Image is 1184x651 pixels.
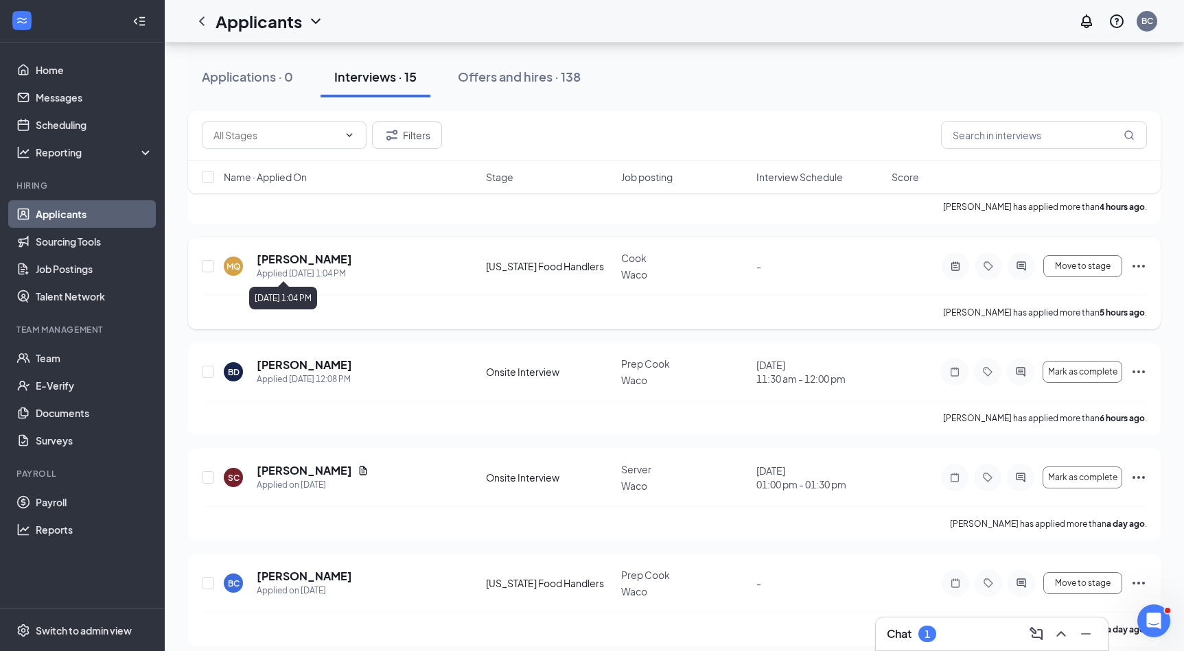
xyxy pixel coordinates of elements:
[1124,130,1135,141] svg: MagnifyingGlass
[257,463,352,478] h5: [PERSON_NAME]
[1025,623,1047,645] button: ComposeMessage
[756,170,843,184] span: Interview Schedule
[1043,572,1122,594] button: Move to stage
[486,576,613,590] div: [US_STATE] Food Handlers
[1130,258,1147,274] svg: Ellipses
[257,357,352,372] h5: [PERSON_NAME]
[980,578,997,589] svg: Tag
[16,324,150,335] div: Team Management
[257,478,369,492] div: Applied on [DATE]
[372,121,442,149] button: Filter Filters
[36,372,153,399] a: E-Verify
[36,111,153,139] a: Scheduling
[16,624,30,637] svg: Settings
[621,479,748,493] p: Waco
[36,200,153,228] a: Applicants
[216,10,302,33] h1: Applicants
[228,472,240,484] div: SC
[947,366,963,377] svg: Note
[621,569,670,581] span: Prep Cook
[1106,519,1145,529] b: a day ago
[947,578,964,589] svg: Note
[384,127,400,143] svg: Filter
[756,260,761,272] span: -
[36,228,153,255] a: Sourcing Tools
[1078,13,1095,29] svg: Notifications
[36,145,154,159] div: Reporting
[1137,604,1170,637] iframe: Intercom live chat
[947,472,963,483] svg: Note
[36,516,153,543] a: Reports
[16,180,150,191] div: Hiring
[1012,472,1029,483] svg: ActiveChat
[980,261,997,272] svg: Tag
[756,577,761,589] span: -
[307,13,324,29] svg: ChevronDown
[950,518,1147,530] p: [PERSON_NAME] has applied more than .
[486,365,613,379] div: Onsite Interview
[257,267,352,281] div: Applied [DATE] 1:04 PM
[132,14,146,28] svg: Collapse
[36,344,153,372] a: Team
[16,145,30,159] svg: Analysis
[1043,255,1122,277] button: Move to stage
[621,252,647,264] span: Cook
[486,259,613,273] div: [US_STATE] Food Handlers
[1108,13,1125,29] svg: QuestionInfo
[979,366,996,377] svg: Tag
[228,366,240,378] div: BD
[756,477,883,491] span: 01:00 pm - 01:30 pm
[943,307,1147,318] p: [PERSON_NAME] has applied more than .
[1075,623,1097,645] button: Minimize
[943,412,1147,424] p: [PERSON_NAME] has applied more than .
[1043,361,1122,383] button: Mark as complete
[36,56,153,84] a: Home
[1078,626,1094,642] svg: Minimize
[36,488,153,516] a: Payroll
[334,68,417,85] div: Interviews · 15
[1100,413,1145,423] b: 6 hours ago
[979,472,996,483] svg: Tag
[1048,367,1117,377] span: Mark as complete
[1050,623,1072,645] button: ChevronUp
[1048,473,1117,482] span: Mark as complete
[344,130,355,141] svg: ChevronDown
[224,170,307,184] span: Name · Applied On
[458,68,581,85] div: Offers and hires · 138
[36,255,153,283] a: Job Postings
[887,626,912,641] h3: Chat
[1055,578,1111,588] span: Move to stage
[621,584,748,598] p: Waco
[941,121,1147,149] input: Search in interviews
[194,13,210,29] svg: ChevronLeft
[1130,575,1147,591] svg: Ellipses
[1028,626,1045,642] svg: ComposeMessage
[36,427,153,454] a: Surveys
[1013,261,1030,272] svg: ActiveChat
[621,170,673,184] span: Job posting
[257,372,352,386] div: Applied [DATE] 12:08 PM
[202,68,293,85] div: Applications · 0
[756,464,883,491] div: [DATE]
[621,268,748,281] p: Waco
[756,372,883,386] span: 11:30 am - 12:00 pm
[36,399,153,427] a: Documents
[486,471,613,484] div: Onsite Interview
[756,358,883,386] div: [DATE]
[227,261,241,272] div: MQ
[36,283,153,310] a: Talent Network
[257,584,352,597] div: Applied on [DATE]
[621,373,748,387] p: Waco
[947,261,964,272] svg: ActiveNote
[213,128,338,143] input: All Stages
[36,84,153,111] a: Messages
[36,624,132,637] div: Switch to admin view
[257,252,352,267] h5: [PERSON_NAME]
[1012,366,1029,377] svg: ActiveChat
[1130,469,1147,486] svg: Ellipses
[1013,578,1030,589] svg: ActiveChat
[228,578,240,589] div: BC
[358,465,369,476] svg: Document
[1053,626,1069,642] svg: ChevronUp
